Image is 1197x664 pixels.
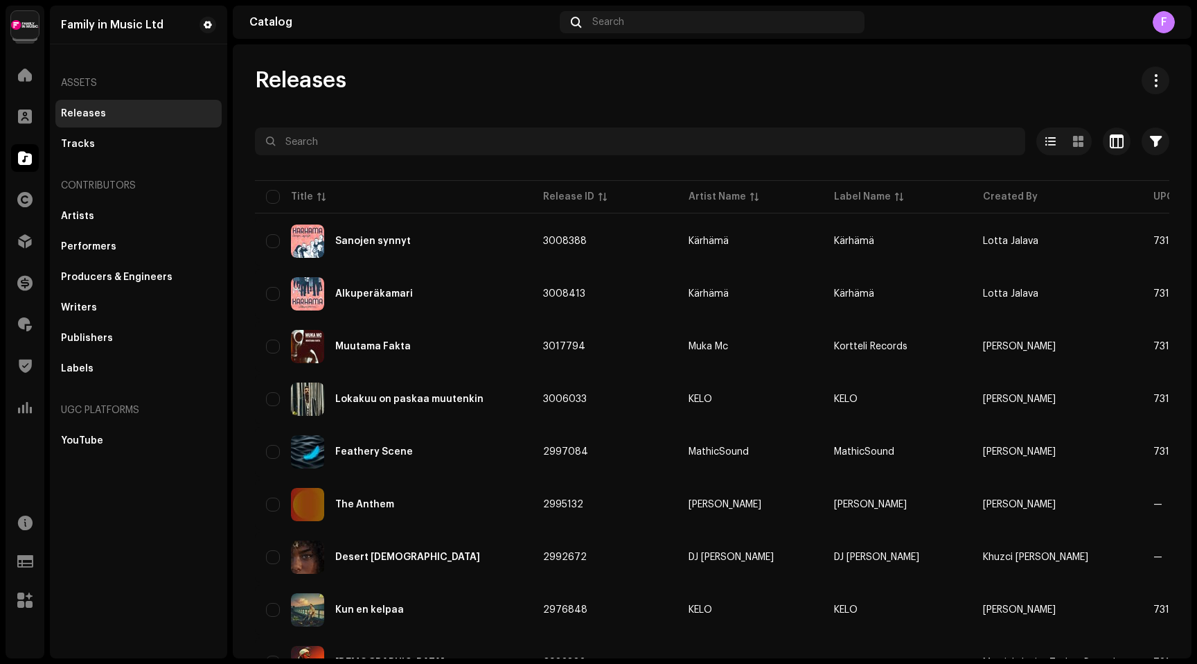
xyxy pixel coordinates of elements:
span: KELO [834,394,858,404]
img: bf84e55d-772e-4ca4-bb9c-034f7567708d [291,435,324,469]
span: Kärhämä [834,236,874,246]
re-m-nav-item: Tracks [55,130,222,158]
div: Labels [61,363,94,374]
span: Petter Ikonen [983,342,1056,351]
div: DJ [PERSON_NAME] [689,552,774,562]
div: Release ID [543,190,594,204]
span: — [1153,552,1162,562]
img: de381ed7-56d3-4c2c-b9f9-c64a81c488ec [291,383,324,416]
span: Search [592,17,624,28]
img: 9b2312b3-a040-4633-ac62-31fb7dfc5281 [291,225,324,258]
img: ba434c0e-adff-4f5d-92d2-2f2b5241b264 [11,11,39,39]
span: Muka Mc [689,342,812,351]
span: 2976848 [543,605,587,615]
re-m-nav-item: Producers & Engineers [55,263,222,291]
span: 3008413 [543,289,585,299]
span: Andy [834,500,907,509]
span: KELO [689,605,812,615]
img: 10c6fb94-83d3-43ef-99cf-00189ae95f8c [291,277,324,311]
re-m-nav-item: Artists [55,202,222,230]
div: Kun en kelpaa [335,605,404,615]
input: Search [255,128,1025,155]
span: Khuzci Malek [983,552,1088,562]
span: 2992672 [543,552,587,562]
span: Kärhämä [689,289,812,299]
span: KELO [834,605,858,615]
div: Alkuperäkamari [335,289,413,299]
span: 3017794 [543,342,585,351]
span: DJ SHUNVA [834,552,919,562]
span: 3006033 [543,394,587,404]
img: f491e7cc-4982-4782-a5d2-bd6d96ffbaab [291,541,324,574]
div: Releases [61,108,106,119]
span: Tarmo Kellomäki [983,605,1056,615]
div: Artists [61,211,94,222]
div: Writers [61,302,97,313]
re-m-nav-item: Releases [55,100,222,128]
div: Publishers [61,333,113,344]
re-m-nav-item: YouTube [55,427,222,455]
div: F [1153,11,1175,33]
span: Kortteli Records [834,342,907,351]
span: Tarmo Kellomäki [983,394,1056,404]
span: Fernando Catalán [983,500,1056,509]
span: Matias Jääskeläinen [983,447,1056,457]
div: Desert Lady [335,552,480,562]
div: Family in Music Ltd [61,19,163,30]
div: Label Name [834,190,891,204]
img: 8d9ae85a-921b-476e-8de5-5acb1be2f131 [291,488,324,521]
div: Title [291,190,313,204]
span: 2997084 [543,447,588,457]
span: Kärhämä [834,289,874,299]
span: Releases [255,67,346,94]
div: Catalog [249,17,554,28]
div: KELO [689,605,712,615]
span: 3008388 [543,236,587,246]
span: MathicSound [834,447,894,457]
span: Lotta Jalava [983,289,1038,299]
span: MathicSound [689,447,812,457]
div: Artist Name [689,190,746,204]
span: Andy [689,500,812,509]
img: 1d1f58e2-e318-44b7-a497-e7415351120f [291,330,324,363]
div: MathicSound [689,447,749,457]
div: [PERSON_NAME] [689,500,761,509]
span: KELO [689,394,812,404]
div: Muutama Fakta [335,342,411,351]
div: Sanojen synnyt [335,236,411,246]
span: DJ SHUNVA [689,552,812,562]
div: YouTube [61,435,103,446]
re-a-nav-header: Contributors [55,169,222,202]
img: 380ac08c-5d98-4104-835b-c65f1e1e7ff3 [291,593,324,627]
div: KELO [689,394,712,404]
re-m-nav-item: Labels [55,355,222,383]
span: Kärhämä [689,236,812,246]
div: Lokakuu on paskaa muutenkin [335,394,484,404]
span: Lotta Jalava [983,236,1038,246]
re-m-nav-item: Performers [55,233,222,261]
div: Kärhämä [689,236,729,246]
div: Muka Mc [689,342,728,351]
div: The Anthem [335,500,394,509]
re-a-nav-header: Assets [55,67,222,100]
span: 2995132 [543,500,583,509]
div: Producers & Engineers [61,272,172,283]
re-a-nav-header: UGC Platforms [55,394,222,427]
div: Tracks [61,139,95,150]
span: — [1153,500,1162,509]
div: Performers [61,241,116,252]
re-m-nav-item: Writers [55,294,222,322]
re-m-nav-item: Publishers [55,324,222,352]
div: Feathery Scene [335,447,413,457]
div: Kärhämä [689,289,729,299]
